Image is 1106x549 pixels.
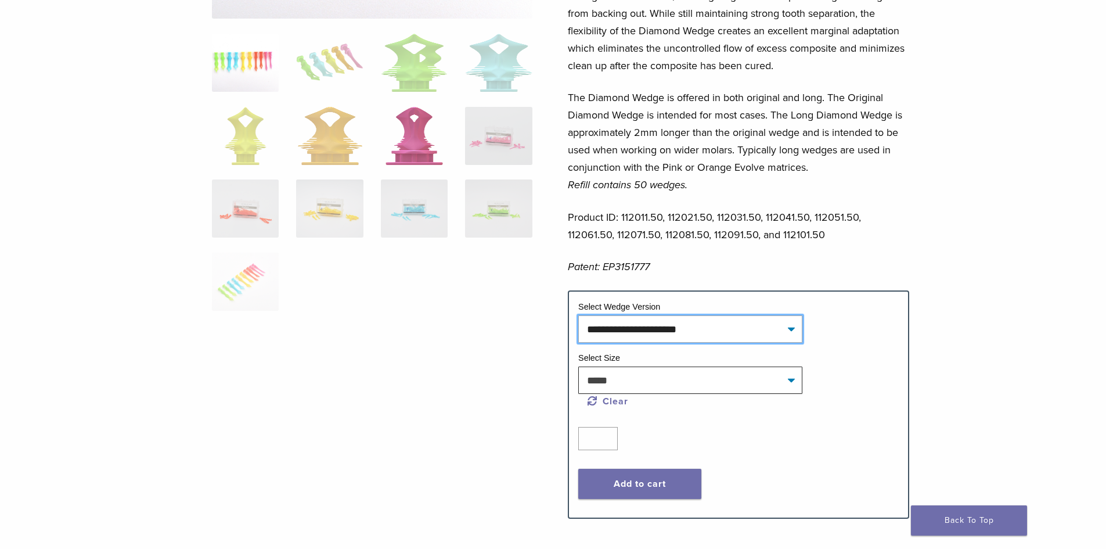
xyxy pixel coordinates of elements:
[465,180,532,238] img: Diamond Wedge and Long Diamond Wedge - Image 12
[296,180,363,238] img: Diamond Wedge and Long Diamond Wedge - Image 10
[212,180,279,238] img: Diamond Wedge and Long Diamond Wedge - Image 9
[578,469,701,499] button: Add to cart
[386,107,443,165] img: Diamond Wedge and Long Diamond Wedge - Image 7
[465,107,532,165] img: Diamond Wedge and Long Diamond Wedge - Image 8
[225,107,266,165] img: Diamond Wedge and Long Diamond Wedge - Image 5
[588,396,628,407] a: Clear
[298,107,362,165] img: Diamond Wedge and Long Diamond Wedge - Image 6
[381,34,448,92] img: Diamond Wedge and Long Diamond Wedge - Image 3
[578,302,660,311] label: Select Wedge Version
[212,34,279,92] img: DSC_0187_v3-1920x1218-1-324x324.png
[465,34,532,92] img: Diamond Wedge and Long Diamond Wedge - Image 4
[568,89,909,193] p: The Diamond Wedge is offered in both original and long. The Original Diamond Wedge is intended fo...
[296,34,363,92] img: Diamond Wedge and Long Diamond Wedge - Image 2
[212,253,279,311] img: Diamond Wedge and Long Diamond Wedge - Image 13
[578,353,620,363] label: Select Size
[911,505,1027,536] a: Back To Top
[568,260,650,273] em: Patent: EP3151777
[381,180,448,238] img: Diamond Wedge and Long Diamond Wedge - Image 11
[568,178,687,191] em: Refill contains 50 wedges.
[568,209,909,243] p: Product ID: 112011.50, 112021.50, 112031.50, 112041.50, 112051.50, 112061.50, 112071.50, 112081.5...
